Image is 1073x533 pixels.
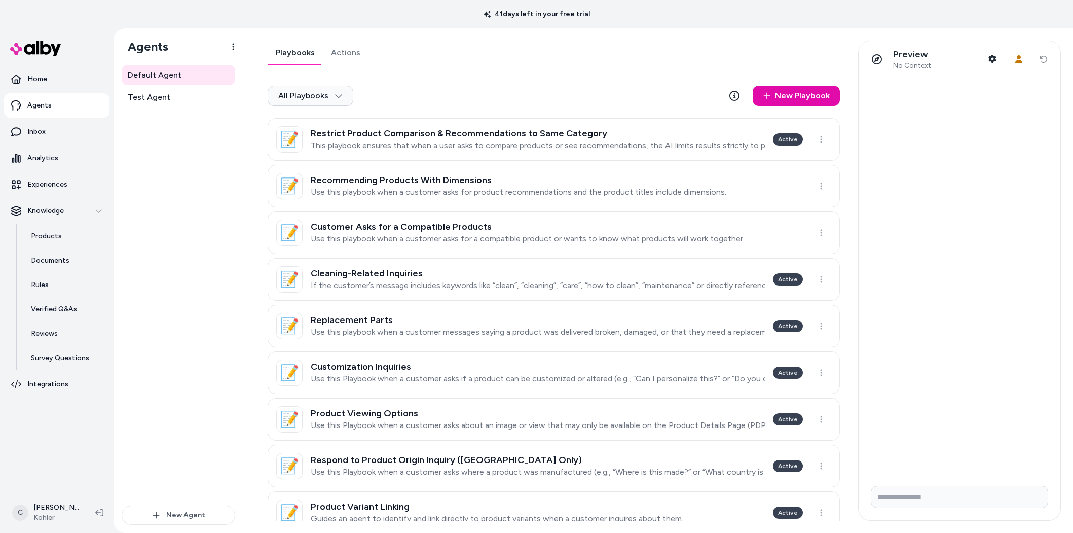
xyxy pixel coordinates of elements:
a: Documents [21,248,109,273]
div: Active [773,460,803,472]
h1: Agents [120,39,168,54]
div: Active [773,367,803,379]
div: Active [773,413,803,425]
a: New Playbook [753,86,840,106]
button: Knowledge [4,199,109,223]
p: Analytics [27,153,58,163]
div: 📝 [276,266,303,293]
p: Preview [893,49,931,60]
a: 📝Respond to Product Origin Inquiry ([GEOGRAPHIC_DATA] Only)Use this Playbook when a customer asks... [268,445,840,487]
p: Use this playbook when a customer asks for product recommendations and the product titles include... [311,187,726,197]
a: Products [21,224,109,248]
input: Write your prompt here [871,486,1048,508]
span: Test Agent [128,91,170,103]
a: Agents [4,93,109,118]
button: New Agent [122,506,235,525]
span: No Context [893,61,931,70]
h3: Customer Asks for a Compatible Products [311,222,745,232]
p: Guides an agent to identify and link directly to product variants when a customer inquires about ... [311,514,683,524]
h3: Recommending Products With Dimensions [311,175,726,185]
a: Rules [21,273,109,297]
p: This playbook ensures that when a user asks to compare products or see recommendations, the AI li... [311,140,765,151]
a: 📝Customer Asks for a Compatible ProductsUse this playbook when a customer asks for a compatible p... [268,211,840,254]
p: Home [27,74,47,84]
a: Experiences [4,172,109,197]
div: 📝 [276,500,303,526]
a: 📝Recommending Products With DimensionsUse this playbook when a customer asks for product recommen... [268,165,840,207]
img: alby Logo [10,41,61,56]
a: 📝Replacement PartsUse this playbook when a customer messages saying a product was delivered broke... [268,305,840,347]
p: Use this Playbook when a customer asks if a product can be customized or altered (e.g., “Can I pe... [311,374,765,384]
p: [PERSON_NAME] [33,503,79,513]
p: Use this Playbook when a customer asks about an image or view that may only be available on the P... [311,420,765,431]
p: Use this Playbook when a customer asks where a product was manufactured (e.g., “Where is this mad... [311,467,765,477]
a: 📝Restrict Product Comparison & Recommendations to Same CategoryThis playbook ensures that when a ... [268,118,840,161]
a: Survey Questions [21,346,109,370]
span: Default Agent [128,69,181,81]
a: Test Agent [122,87,235,108]
p: Reviews [31,329,58,339]
p: Documents [31,256,69,266]
a: Analytics [4,146,109,170]
div: 📝 [276,360,303,386]
div: Active [773,273,803,286]
a: Integrations [4,372,109,397]
div: Active [773,507,803,519]
h3: Customization Inquiries [311,362,765,372]
p: Agents [27,100,52,111]
h3: Product Variant Linking [311,502,683,512]
a: Reviews [21,322,109,346]
p: Experiences [27,180,67,190]
span: Kohler [33,513,79,523]
a: 📝Product Viewing OptionsUse this Playbook when a customer asks about an image or view that may on... [268,398,840,441]
p: Survey Questions [31,353,89,363]
div: 📝 [276,126,303,153]
div: 📝 [276,220,303,246]
p: Integrations [27,379,68,389]
div: 📝 [276,406,303,433]
p: Knowledge [27,206,64,216]
a: Actions [323,41,368,65]
p: Products [31,231,62,241]
span: All Playbooks [278,91,343,101]
h3: Cleaning-Related Inquiries [311,268,765,278]
a: Inbox [4,120,109,144]
a: Default Agent [122,65,235,85]
a: 📝Cleaning-Related InquiriesIf the customer’s message includes keywords like “clean”, “cleaning”, ... [268,258,840,301]
p: Rules [31,280,49,290]
h3: Product Viewing Options [311,408,765,418]
button: All Playbooks [268,86,353,106]
p: 41 days left in your free trial [477,9,596,19]
div: Active [773,320,803,332]
p: Inbox [27,127,46,137]
p: Verified Q&As [31,304,77,314]
h3: Respond to Product Origin Inquiry ([GEOGRAPHIC_DATA] Only) [311,455,765,465]
p: If the customer’s message includes keywords like “clean”, “cleaning”, “care”, “how to clean”, “ma... [311,280,765,291]
span: C [12,505,28,521]
button: C[PERSON_NAME]Kohler [6,496,87,529]
a: Verified Q&As [21,297,109,322]
div: 📝 [276,453,303,479]
div: 📝 [276,313,303,339]
a: Playbooks [268,41,323,65]
h3: Restrict Product Comparison & Recommendations to Same Category [311,128,765,138]
p: Use this playbook when a customer messages saying a product was delivered broken, damaged, or tha... [311,327,765,337]
div: 📝 [276,173,303,199]
a: 📝Customization InquiriesUse this Playbook when a customer asks if a product can be customized or ... [268,351,840,394]
a: Home [4,67,109,91]
h3: Replacement Parts [311,315,765,325]
div: Active [773,133,803,146]
p: Use this playbook when a customer asks for a compatible product or wants to know what products wi... [311,234,745,244]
